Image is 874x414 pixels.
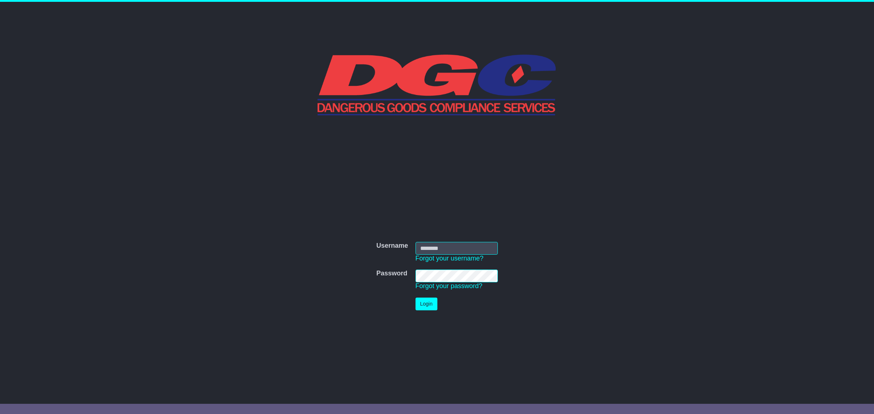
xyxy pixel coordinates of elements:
[416,255,484,262] a: Forgot your username?
[376,270,407,278] label: Password
[416,298,437,310] button: Login
[318,53,557,115] img: DGC QLD
[376,242,408,250] label: Username
[416,282,483,290] a: Forgot your password?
